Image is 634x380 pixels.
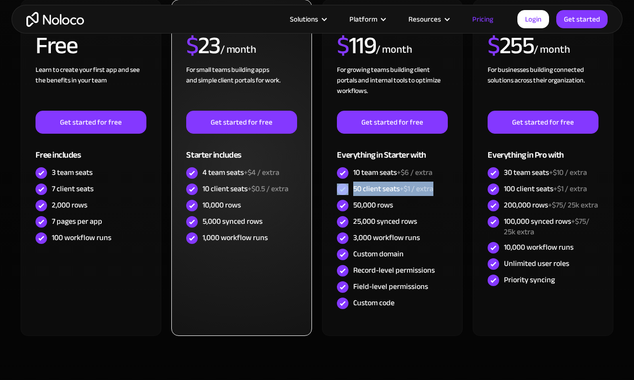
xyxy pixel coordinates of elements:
h2: Free [36,34,77,58]
div: Free includes [36,134,146,165]
div: Priority syncing [504,275,555,285]
div: Solutions [290,13,318,25]
span: $ [488,23,500,68]
div: Custom domain [353,249,404,259]
div: 100 workflow runs [52,232,111,243]
a: Get started for free [186,111,297,134]
div: Everything in Starter with [337,134,447,165]
div: Starter includes [186,134,297,165]
a: Get started for free [488,111,598,134]
a: Login [517,10,549,28]
div: 10,000 workflow runs [504,242,574,253]
div: 50 client seats [353,184,433,194]
span: +$1 / extra [400,182,433,196]
div: / month [376,42,412,58]
div: Field-level permissions [353,281,428,292]
a: Pricing [460,13,505,25]
div: 100,000 synced rows [504,216,598,237]
div: 50,000 rows [353,200,393,210]
div: Platform [349,13,377,25]
h2: 255 [488,34,534,58]
div: Resources [396,13,460,25]
div: Learn to create your first app and see the benefits in your team ‍ [36,65,146,111]
div: 4 team seats [203,167,279,178]
a: Get started for free [36,111,146,134]
h2: 23 [186,34,220,58]
div: Unlimited user roles [504,258,569,269]
div: For businesses building connected solutions across their organization. ‍ [488,65,598,111]
span: +$75/ 25k extra [548,198,598,212]
span: +$75/ 25k extra [504,214,589,239]
div: Platform [337,13,396,25]
div: Resources [408,13,441,25]
div: 100 client seats [504,184,587,194]
h2: 119 [337,34,376,58]
div: 3,000 workflow runs [353,232,420,243]
div: 10 team seats [353,167,432,178]
div: Custom code [353,298,395,308]
a: Get started for free [337,111,447,134]
div: 3 team seats [52,167,93,178]
div: Solutions [278,13,337,25]
div: 1,000 workflow runs [203,232,268,243]
span: +$4 / extra [244,165,279,180]
div: For small teams building apps and simple client portals for work. ‍ [186,65,297,111]
div: 10,000 rows [203,200,241,210]
div: 25,000 synced rows [353,216,417,227]
div: 2,000 rows [52,200,87,210]
div: / month [220,42,256,58]
div: / month [534,42,570,58]
span: +$6 / extra [397,165,432,180]
span: +$1 / extra [553,182,587,196]
div: Everything in Pro with [488,134,598,165]
span: $ [337,23,349,68]
div: 200,000 rows [504,200,598,210]
span: +$0.5 / extra [248,182,288,196]
a: Get started [556,10,608,28]
div: 5,000 synced rows [203,216,263,227]
span: $ [186,23,198,68]
div: 30 team seats [504,167,587,178]
div: 10 client seats [203,184,288,194]
div: 7 pages per app [52,216,102,227]
a: home [26,12,84,27]
div: Record-level permissions [353,265,435,276]
div: For growing teams building client portals and internal tools to optimize workflows. [337,65,447,111]
div: 7 client seats [52,184,94,194]
span: +$10 / extra [549,165,587,180]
